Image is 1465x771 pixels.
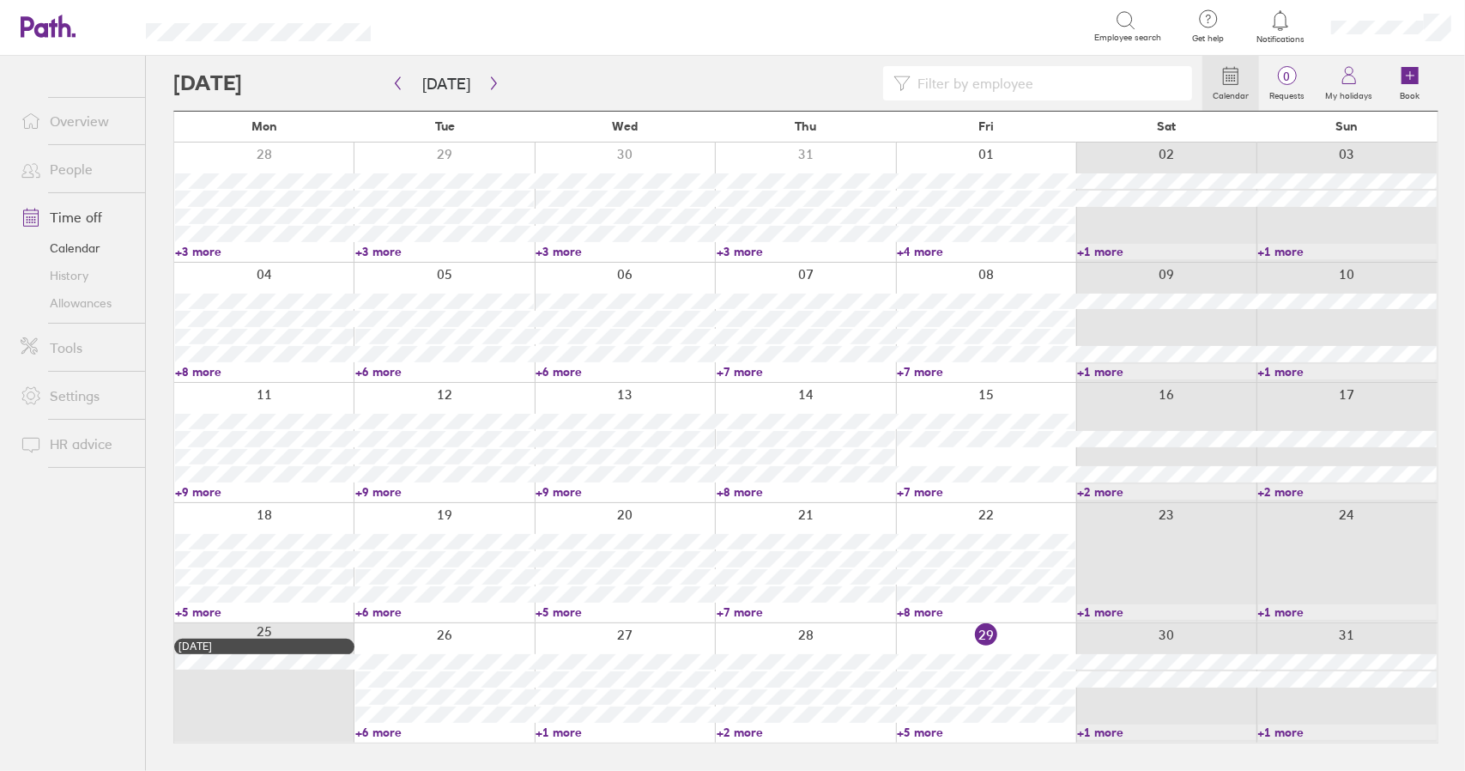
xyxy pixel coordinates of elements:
[897,244,1075,259] a: +4 more
[536,244,714,259] a: +3 more
[179,640,350,653] div: [DATE]
[355,364,534,379] a: +6 more
[435,119,455,133] span: Tue
[355,484,534,500] a: +9 more
[409,70,484,98] button: [DATE]
[175,604,354,620] a: +5 more
[1259,86,1315,101] label: Requests
[7,289,145,317] a: Allowances
[536,484,714,500] a: +9 more
[1383,56,1438,111] a: Book
[1315,56,1383,111] a: My holidays
[897,725,1075,740] a: +5 more
[536,725,714,740] a: +1 more
[1336,119,1359,133] span: Sun
[1315,86,1383,101] label: My holidays
[355,604,534,620] a: +6 more
[7,234,145,262] a: Calendar
[1258,725,1437,740] a: +1 more
[1253,34,1309,45] span: Notifications
[717,364,895,379] a: +7 more
[1157,119,1176,133] span: Sat
[717,604,895,620] a: +7 more
[1258,244,1437,259] a: +1 more
[897,604,1075,620] a: +8 more
[1077,604,1256,620] a: +1 more
[175,244,354,259] a: +3 more
[1258,364,1437,379] a: +1 more
[1077,364,1256,379] a: +1 more
[795,119,816,133] span: Thu
[7,200,145,234] a: Time off
[7,379,145,413] a: Settings
[355,244,534,259] a: +3 more
[417,18,461,33] div: Search
[175,364,354,379] a: +8 more
[1253,9,1309,45] a: Notifications
[1258,484,1437,500] a: +2 more
[7,427,145,461] a: HR advice
[717,484,895,500] a: +8 more
[1258,604,1437,620] a: +1 more
[1077,244,1256,259] a: +1 more
[175,484,354,500] a: +9 more
[355,725,534,740] a: +6 more
[1202,86,1259,101] label: Calendar
[251,119,277,133] span: Mon
[1202,56,1259,111] a: Calendar
[536,604,714,620] a: +5 more
[7,104,145,138] a: Overview
[717,244,895,259] a: +3 more
[1077,725,1256,740] a: +1 more
[1077,484,1256,500] a: +2 more
[7,152,145,186] a: People
[897,364,1075,379] a: +7 more
[1390,86,1431,101] label: Book
[613,119,639,133] span: Wed
[1259,56,1315,111] a: 0Requests
[536,364,714,379] a: +6 more
[1180,33,1236,44] span: Get help
[978,119,994,133] span: Fri
[897,484,1075,500] a: +7 more
[7,331,145,365] a: Tools
[1094,33,1161,43] span: Employee search
[911,67,1182,100] input: Filter by employee
[717,725,895,740] a: +2 more
[1259,70,1315,83] span: 0
[7,262,145,289] a: History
